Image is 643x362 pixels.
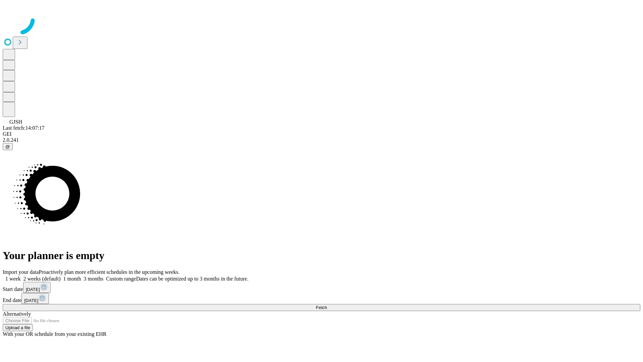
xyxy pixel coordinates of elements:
[3,282,640,293] div: Start date
[136,276,248,282] span: Dates can be optimized up to 3 months in the future.
[3,311,31,317] span: Alternatively
[3,269,39,275] span: Import your data
[24,298,38,303] span: [DATE]
[3,125,45,131] span: Last fetch: 14:07:17
[23,276,61,282] span: 2 weeks (default)
[3,293,640,304] div: End date
[84,276,103,282] span: 3 months
[63,276,81,282] span: 1 month
[316,305,327,310] span: Fetch
[3,249,640,262] h1: Your planner is empty
[23,282,51,293] button: [DATE]
[9,119,22,125] span: GJSH
[21,293,49,304] button: [DATE]
[39,269,180,275] span: Proactively plan more efficient schedules in the upcoming weeks.
[5,144,10,149] span: @
[3,324,33,331] button: Upload a file
[3,143,13,150] button: @
[3,137,640,143] div: 2.0.241
[3,304,640,311] button: Fetch
[26,287,40,292] span: [DATE]
[3,131,640,137] div: GEI
[3,331,106,337] span: With your OR schedule from your existing EHR
[5,276,21,282] span: 1 week
[106,276,136,282] span: Custom range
